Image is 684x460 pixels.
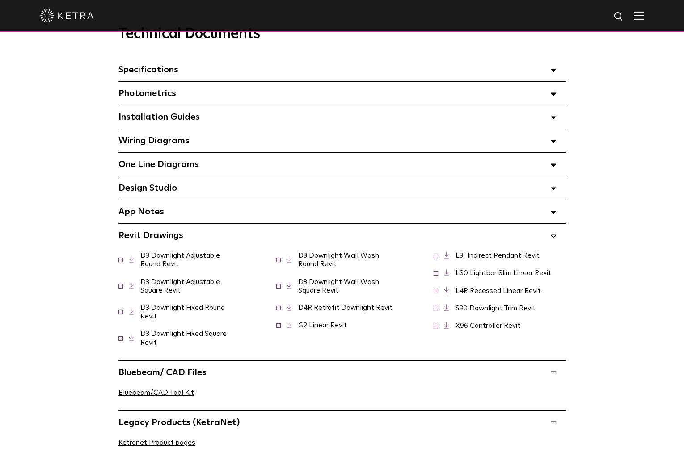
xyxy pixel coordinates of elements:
[456,322,520,329] a: X96 Controller Revit
[118,439,195,446] a: Ketranet Product pages
[118,113,200,121] span: Installation Guides
[140,304,225,320] a: D3 Downlight Fixed Round Revit
[634,11,644,20] img: Hamburger%20Nav.svg
[140,278,220,294] a: D3 Downlight Adjustable Square Revit
[298,322,347,329] a: G2 Linear Revit
[118,418,240,427] span: Legacy Products (KetraNet)
[140,330,227,346] a: D3 Downlight Fixed Square Revit
[298,304,393,311] a: D4R Retrofit Downlight Revit
[456,305,536,312] a: S30 Downlight Trim Revit
[298,252,379,268] a: D3 Downlight Wall Wash Round Revit
[118,25,566,42] h3: Technical Documents
[140,252,220,268] a: D3 Downlight Adjustable Round Revit
[118,65,178,74] span: Specifications
[298,278,379,294] a: D3 Downlight Wall Wash Square Revit
[118,184,177,192] span: Design Studio
[456,252,540,259] a: L3I Indirect Pendant Revit
[118,89,176,98] span: Photometrics
[456,269,551,276] a: LS0 Lightbar Slim Linear Revit
[118,231,183,240] span: Revit Drawings
[613,11,625,22] img: search icon
[456,287,541,294] a: L4R Recessed Linear Revit
[118,389,194,396] a: Bluebeam/CAD Tool Kit
[118,207,164,216] span: App Notes
[40,9,94,22] img: ketra-logo-2019-white
[118,368,207,377] span: Bluebeam/ CAD Files
[118,160,199,169] span: One Line Diagrams
[118,136,190,145] span: Wiring Diagrams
